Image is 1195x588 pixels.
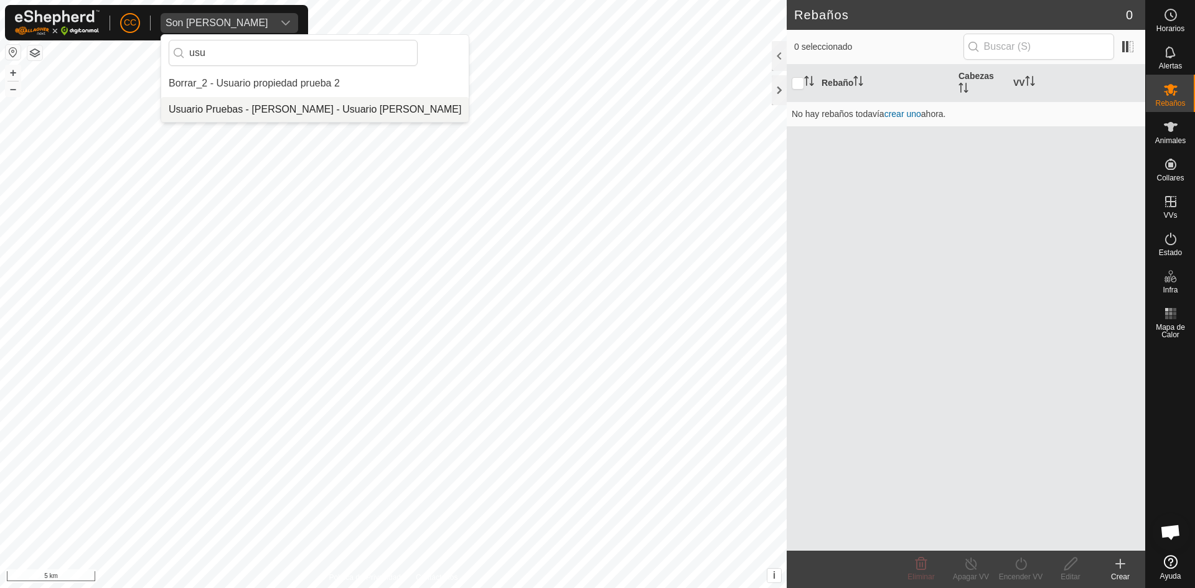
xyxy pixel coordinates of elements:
[884,109,921,119] a: crear uno
[6,82,21,96] button: –
[804,78,814,88] p-sorticon: Activar para ordenar
[1095,571,1145,582] div: Crear
[946,571,996,582] div: Apagar VV
[169,76,340,91] div: Borrar_2 - Usuario propiedad prueba 2
[15,10,100,35] img: Logo Gallagher
[1155,137,1186,144] span: Animales
[1159,249,1182,256] span: Estado
[1163,212,1177,219] span: VVs
[787,101,1145,126] td: No hay rebaños todavía ahora.
[329,572,401,583] a: Política de Privacidad
[166,18,268,28] div: Son [PERSON_NAME]
[954,65,1008,102] th: Cabezas
[1146,550,1195,585] a: Ayuda
[161,71,469,96] li: Usuario propiedad prueba 2
[996,571,1046,582] div: Encender VV
[1156,174,1184,182] span: Collares
[1155,100,1185,107] span: Rebaños
[1046,571,1095,582] div: Editar
[1152,513,1189,551] div: Chat abierto
[1156,25,1184,32] span: Horarios
[1163,286,1178,294] span: Infra
[6,65,21,80] button: +
[169,102,461,117] div: Usuario Pruebas - [PERSON_NAME] - Usuario [PERSON_NAME]
[161,13,273,33] span: Son Felip SRM
[161,71,469,122] ul: Option List
[817,65,954,102] th: Rebaño
[958,85,968,95] p-sorticon: Activar para ordenar
[907,572,934,581] span: Eliminar
[767,569,781,582] button: i
[853,78,863,88] p-sorticon: Activar para ordenar
[27,45,42,60] button: Capas del Mapa
[1025,78,1035,88] p-sorticon: Activar para ordenar
[1149,324,1192,338] span: Mapa de Calor
[169,40,418,66] input: Buscar por región, país, empresa o propiedad
[794,40,963,54] span: 0 seleccionado
[773,570,776,581] span: i
[124,16,136,29] span: CC
[273,13,298,33] div: dropdown trigger
[1160,572,1181,580] span: Ayuda
[1159,62,1182,70] span: Alertas
[794,7,1126,22] h2: Rebaños
[1008,65,1145,102] th: VV
[416,572,457,583] a: Contáctenos
[963,34,1114,60] input: Buscar (S)
[161,97,469,122] li: Usuario Pruebas - Gregorio Alarcia
[6,45,21,60] button: Restablecer Mapa
[1126,6,1133,24] span: 0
